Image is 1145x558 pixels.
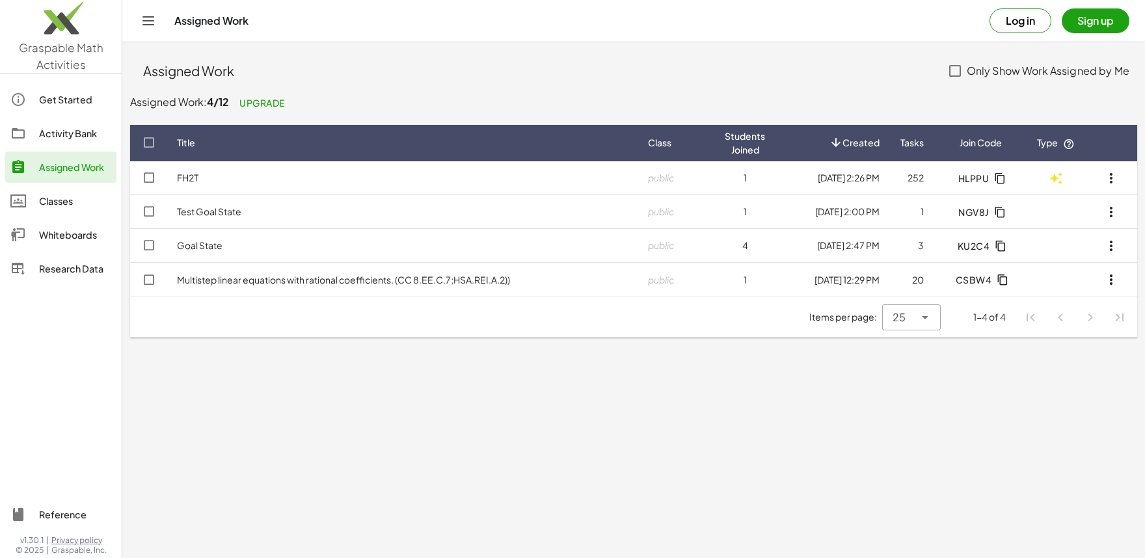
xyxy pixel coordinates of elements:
div: Reference [39,507,111,522]
td: 1 [714,195,775,229]
a: Research Data [5,253,116,284]
span: Items per page: [809,310,882,324]
span: NGV8J [958,206,989,218]
td: [DATE] 12:29 PM [775,263,890,297]
a: Privacy policy [51,535,107,546]
span: Title [177,136,195,150]
span: public [648,274,675,286]
button: Toggle navigation [138,10,159,31]
a: Get Started [5,84,116,115]
span: © 2025 [16,545,44,555]
td: [DATE] 2:47 PM [775,229,890,263]
a: Upgrade [229,91,295,114]
a: Test Goal State [177,206,241,217]
div: Assigned Work [39,159,111,175]
td: 3 [890,229,934,263]
span: public [648,239,675,251]
button: NGV8J [948,200,1014,224]
td: 252 [890,161,934,195]
span: Join Code [960,136,1002,150]
button: HLPPU [947,166,1014,190]
span: Graspable, Inc. [51,545,107,555]
span: Created [842,136,880,150]
div: Get Started [39,92,111,107]
a: Reference [5,499,116,530]
div: Activity Bank [39,126,111,141]
p: Assigned Work: [130,92,1137,114]
span: 4/12 [207,95,229,109]
td: 4 [714,229,775,263]
button: Sign up [1062,8,1129,33]
span: public [648,172,675,183]
div: 1-4 of 4 [973,310,1006,324]
a: Activity Bank [5,118,116,149]
span: CSBW4 [955,274,991,286]
span: KU2C4 [957,240,990,252]
span: | [46,545,49,555]
span: Class [648,136,671,150]
button: KU2C4 [947,234,1014,258]
a: Goal State [177,239,222,251]
div: Assigned Work [143,62,936,80]
nav: Pagination Navigation [1016,302,1135,332]
a: FH2T [177,172,198,183]
button: CSBW4 [945,268,1016,291]
div: Research Data [39,261,111,276]
td: [DATE] 2:26 PM [775,161,890,195]
td: 20 [890,263,934,297]
a: Multistep linear equations with rational coefficients. (CC 8.EE.C.7;HSA.REI.A.2)) [177,274,510,286]
span: public [648,206,675,217]
div: Classes [39,193,111,209]
a: Whiteboards [5,219,116,250]
span: | [46,535,49,546]
button: Log in [990,8,1051,33]
td: 1 [714,263,775,297]
span: Students Joined [725,129,765,157]
span: Tasks [900,136,924,150]
label: Only Show Work Assigned by Me [967,55,1129,86]
a: Classes [5,185,116,217]
td: 1 [890,195,934,229]
span: Type [1037,137,1075,148]
span: HLPPU [958,172,989,184]
td: 1 [714,161,775,195]
span: 25 [893,310,906,325]
a: Assigned Work [5,152,116,183]
td: [DATE] 2:00 PM [775,195,890,229]
span: Upgrade [239,97,285,109]
span: v1.30.1 [20,535,44,546]
span: Graspable Math Activities [19,40,103,72]
div: Whiteboards [39,227,111,243]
